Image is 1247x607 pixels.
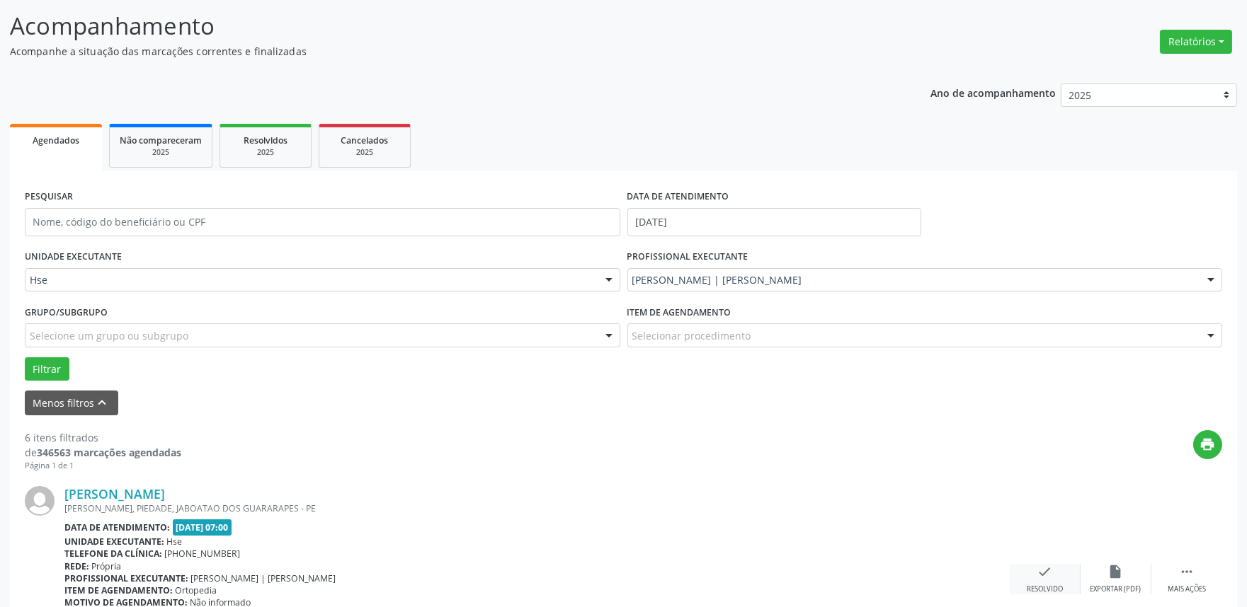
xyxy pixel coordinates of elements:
[10,8,869,44] p: Acompanhamento
[191,572,336,584] span: [PERSON_NAME] | [PERSON_NAME]
[25,430,181,445] div: 6 itens filtrados
[64,560,89,572] b: Rede:
[627,301,731,323] label: Item de agendamento
[64,548,162,560] b: Telefone da clínica:
[33,134,79,146] span: Agendados
[64,572,188,584] b: Profissional executante:
[25,445,181,460] div: de
[95,395,110,410] i: keyboard_arrow_up
[627,186,729,208] label: DATA DE ATENDIMENTO
[1160,30,1232,54] button: Relatórios
[25,246,122,268] label: UNIDADE EXECUTANTE
[37,446,181,459] strong: 346563 marcações agendadas
[930,83,1056,101] p: Ano de acompanhamento
[25,301,108,323] label: Grupo/Subgrupo
[25,486,55,516] img: img
[1200,437,1216,452] i: print
[25,391,118,415] button: Menos filtroskeyboard_arrow_up
[1091,584,1141,594] div: Exportar (PDF)
[341,134,389,146] span: Cancelados
[627,246,748,268] label: PROFISSIONAL EXECUTANTE
[176,584,217,596] span: Ortopedia
[1108,564,1124,579] i: insert_drive_file
[25,357,69,381] button: Filtrar
[64,521,170,533] b: Data de atendimento:
[120,147,202,158] div: 2025
[25,460,181,472] div: Página 1 de 1
[64,584,173,596] b: Item de agendamento:
[25,208,620,236] input: Nome, código do beneficiário ou CPF
[244,134,287,146] span: Resolvidos
[1037,564,1053,579] i: check
[120,134,202,146] span: Não compareceram
[632,328,751,343] span: Selecionar procedimento
[1027,584,1063,594] div: Resolvido
[329,147,400,158] div: 2025
[1179,564,1195,579] i: 
[165,548,241,560] span: [PHONE_NUMBER]
[632,273,1194,287] span: [PERSON_NAME] | [PERSON_NAME]
[167,536,183,548] span: Hse
[1193,430,1222,459] button: print
[64,536,164,548] b: Unidade executante:
[10,44,869,59] p: Acompanhe a situação das marcações correntes e finalizadas
[64,486,165,502] a: [PERSON_NAME]
[1168,584,1206,594] div: Mais ações
[92,560,122,572] span: Própria
[30,328,188,343] span: Selecione um grupo ou subgrupo
[230,147,301,158] div: 2025
[64,502,1010,514] div: [PERSON_NAME], PIEDADE, JABOATAO DOS GUARARAPES - PE
[30,273,591,287] span: Hse
[173,519,232,536] span: [DATE] 07:00
[25,186,73,208] label: PESQUISAR
[627,208,921,236] input: Selecione um intervalo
